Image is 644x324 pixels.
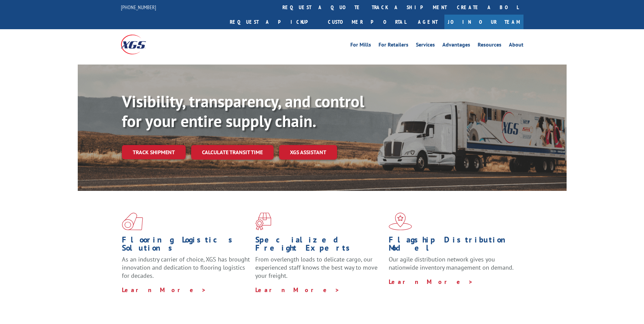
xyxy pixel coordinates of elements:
a: Resources [478,42,501,50]
a: Services [416,42,435,50]
p: From overlength loads to delicate cargo, our experienced staff knows the best way to move your fr... [255,255,384,286]
a: Request a pickup [225,15,323,29]
a: Join Our Team [444,15,523,29]
img: xgs-icon-flagship-distribution-model-red [389,213,412,230]
a: For Retailers [379,42,408,50]
a: For Mills [350,42,371,50]
a: XGS ASSISTANT [279,145,337,160]
a: Customer Portal [323,15,411,29]
h1: Flagship Distribution Model [389,236,517,255]
span: As an industry carrier of choice, XGS has brought innovation and dedication to flooring logistics... [122,255,250,280]
a: [PHONE_NUMBER] [121,4,156,11]
a: About [509,42,523,50]
a: Advantages [442,42,470,50]
a: Learn More > [122,286,206,294]
a: Calculate transit time [191,145,274,160]
span: Our agile distribution network gives you nationwide inventory management on demand. [389,255,514,271]
a: Track shipment [122,145,186,159]
b: Visibility, transparency, and control for your entire supply chain. [122,91,364,131]
a: Agent [411,15,444,29]
h1: Specialized Freight Experts [255,236,384,255]
img: xgs-icon-total-supply-chain-intelligence-red [122,213,143,230]
h1: Flooring Logistics Solutions [122,236,250,255]
a: Learn More > [389,278,473,286]
a: Learn More > [255,286,340,294]
img: xgs-icon-focused-on-flooring-red [255,213,271,230]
